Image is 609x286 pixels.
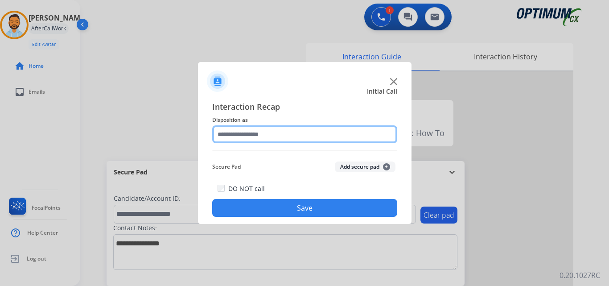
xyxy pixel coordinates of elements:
[367,87,397,96] span: Initial Call
[212,150,397,151] img: contact-recap-line.svg
[228,184,265,193] label: DO NOT call
[335,162,395,172] button: Add secure pad+
[212,100,397,115] span: Interaction Recap
[212,162,241,172] span: Secure Pad
[383,163,390,170] span: +
[212,115,397,125] span: Disposition as
[560,270,600,281] p: 0.20.1027RC
[207,70,228,92] img: contactIcon
[212,199,397,217] button: Save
